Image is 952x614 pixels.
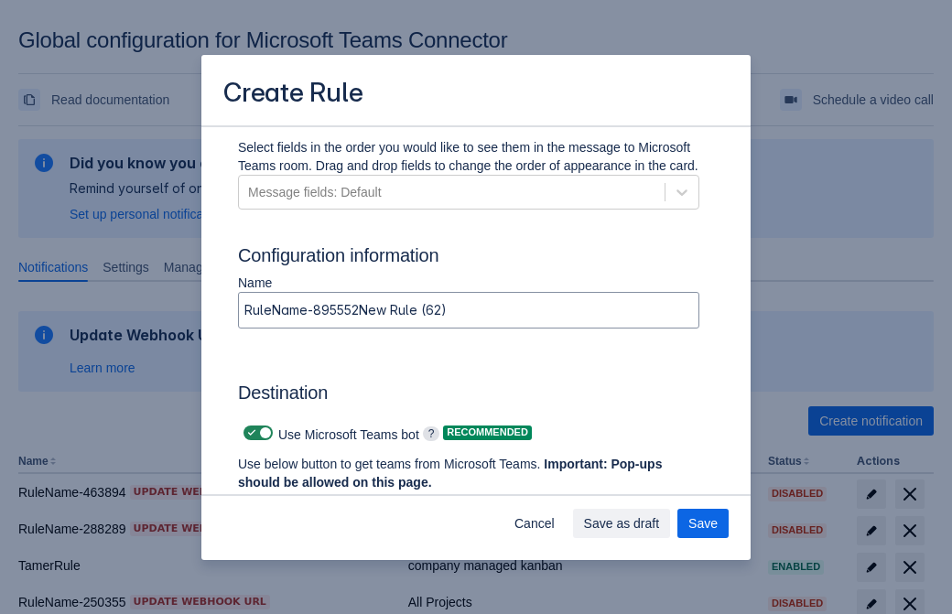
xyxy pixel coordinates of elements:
[503,509,566,538] button: Cancel
[688,509,718,538] span: Save
[238,420,419,446] div: Use Microsoft Teams bot
[238,244,714,274] h3: Configuration information
[238,382,699,411] h3: Destination
[223,77,363,113] h3: Create Rule
[423,426,440,441] span: ?
[573,509,671,538] button: Save as draft
[584,509,660,538] span: Save as draft
[248,183,382,201] div: Message fields: Default
[238,138,699,175] p: Select fields in the order you would like to see them in the message to Microsoft Teams room. Dra...
[201,125,751,496] div: Scrollable content
[514,509,555,538] span: Cancel
[239,294,698,327] input: Please enter the name of the rule here
[677,509,729,538] button: Save
[238,274,699,292] p: Name
[443,427,532,437] span: Recommended
[238,455,670,491] p: Use below button to get teams from Microsoft Teams.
